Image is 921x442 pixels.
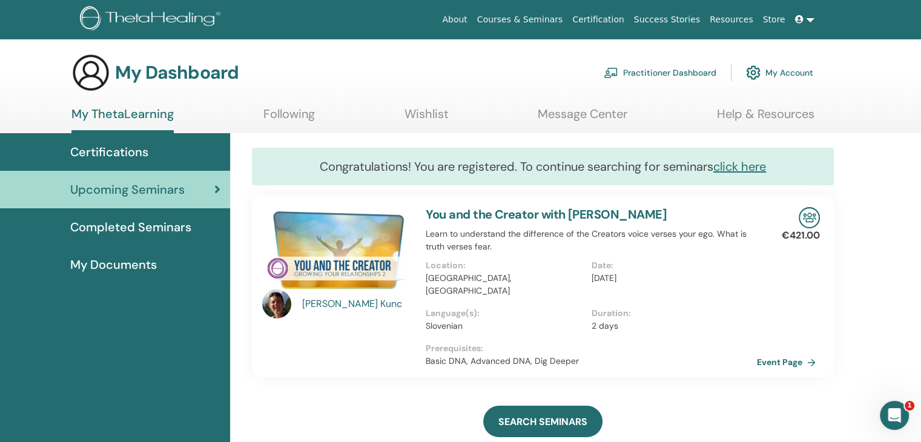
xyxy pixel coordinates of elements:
[498,415,587,428] span: SEARCH SEMINARS
[302,297,414,311] a: [PERSON_NAME] Kunc
[70,256,157,274] span: My Documents
[905,401,914,411] span: 1
[252,148,834,185] div: Congratulations! You are registered. To continue searching for seminars
[404,107,449,130] a: Wishlist
[70,180,185,199] span: Upcoming Seminars
[426,342,757,355] p: Prerequisites :
[426,259,584,272] p: Location :
[426,320,584,332] p: Slovenian
[426,272,584,297] p: [GEOGRAPHIC_DATA], [GEOGRAPHIC_DATA]
[262,289,291,318] img: default.jpg
[592,259,750,272] p: Date :
[782,228,820,243] p: €421.00
[426,307,584,320] p: Language(s) :
[472,8,568,31] a: Courses & Seminars
[880,401,909,430] iframe: Intercom live chat
[426,228,757,253] p: Learn to understand the difference of the Creators voice verses your ego. What is truth verses fear.
[713,159,766,174] a: click here
[799,207,820,228] img: In-Person Seminar
[483,406,602,437] a: SEARCH SEMINARS
[71,107,174,133] a: My ThetaLearning
[746,59,813,86] a: My Account
[746,62,761,83] img: cog.svg
[705,8,758,31] a: Resources
[115,62,239,84] h3: My Dashboard
[592,307,750,320] p: Duration :
[426,206,667,222] a: You and the Creator with [PERSON_NAME]
[263,107,315,130] a: Following
[592,320,750,332] p: 2 days
[70,218,191,236] span: Completed Seminars
[758,8,790,31] a: Store
[538,107,627,130] a: Message Center
[629,8,705,31] a: Success Stories
[426,355,757,368] p: Basic DNA, Advanced DNA, Dig Deeper
[592,272,750,285] p: [DATE]
[604,59,716,86] a: Practitioner Dashboard
[717,107,814,130] a: Help & Resources
[604,67,618,78] img: chalkboard-teacher.svg
[437,8,472,31] a: About
[567,8,629,31] a: Certification
[262,207,411,293] img: You and the Creator
[71,53,110,92] img: generic-user-icon.jpg
[757,353,820,371] a: Event Page
[70,143,148,161] span: Certifications
[80,6,225,33] img: logo.png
